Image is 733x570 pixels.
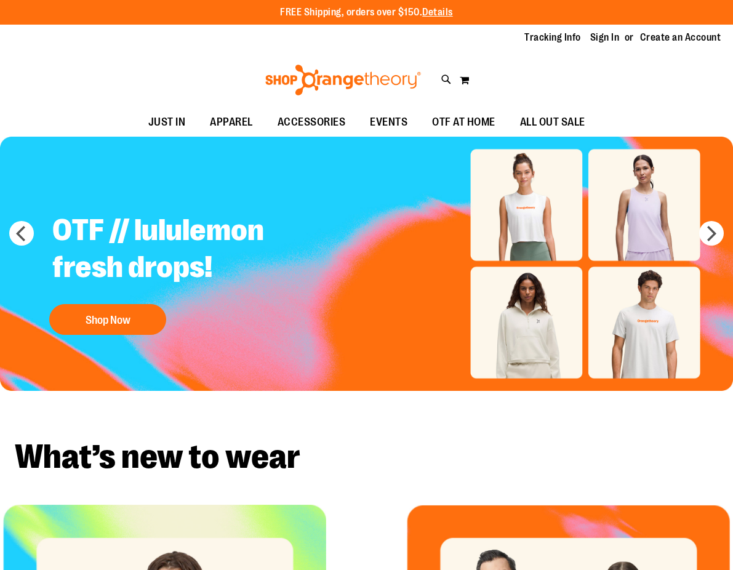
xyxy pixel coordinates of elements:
[15,440,718,474] h2: What’s new to wear
[370,108,407,136] span: EVENTS
[148,108,186,136] span: JUST IN
[422,7,453,18] a: Details
[43,203,349,298] h2: OTF // lululemon fresh drops!
[590,31,620,44] a: Sign In
[263,65,423,95] img: Shop Orangetheory
[432,108,495,136] span: OTF AT HOME
[43,203,349,341] a: OTF // lululemon fresh drops! Shop Now
[699,221,724,246] button: next
[524,31,581,44] a: Tracking Info
[9,221,34,246] button: prev
[210,108,253,136] span: APPAREL
[520,108,585,136] span: ALL OUT SALE
[280,6,453,20] p: FREE Shipping, orders over $150.
[278,108,346,136] span: ACCESSORIES
[49,304,166,335] button: Shop Now
[640,31,721,44] a: Create an Account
